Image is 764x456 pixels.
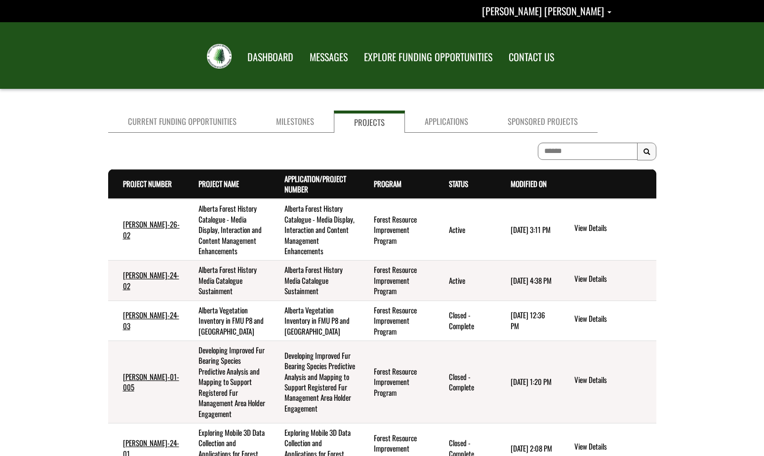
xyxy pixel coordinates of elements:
span: [PERSON_NAME] [PERSON_NAME] [482,3,604,18]
td: Forest Resource Improvement Program [359,199,434,261]
a: Program [374,178,402,189]
td: action menu [558,301,656,341]
td: Alberta Vegetation Inventory in FMU P8 and Chinchaga Wildland Provincial Park [184,301,270,341]
a: EXPLORE FUNDING OPPORTUNITIES [357,45,500,70]
td: action menu [558,341,656,423]
a: Status [449,178,468,189]
td: Forest Resource Improvement Program [359,341,434,423]
td: 5/14/2025 1:20 PM [496,341,559,423]
nav: Main Navigation [239,42,562,70]
input: To search on partial text, use the asterisk (*) wildcard character. [538,143,638,160]
time: [DATE] 3:11 PM [511,224,551,235]
td: Active [434,199,496,261]
a: DASHBOARD [240,45,301,70]
time: [DATE] 2:08 PM [511,443,552,454]
td: Alberta Forest History Catalogue - Media Display, Interaction and Content Management Enhancements [270,199,359,261]
a: View details [574,223,652,234]
time: [DATE] 1:20 PM [511,376,552,387]
td: 6/6/2025 4:38 PM [496,261,559,301]
td: Alberta Vegetation Inventory in FMU P8 and Chinchaga Wildland Provincial Park [270,301,359,341]
a: [PERSON_NAME]-24-02 [123,269,179,291]
td: FRIP-SILVA-01-005 [108,341,184,423]
td: 9/10/2025 12:36 PM [496,301,559,341]
td: Active [434,261,496,301]
button: Search Results [637,143,656,160]
td: action menu [558,261,656,301]
a: Modified On [511,178,547,189]
a: CONTACT US [501,45,562,70]
a: [PERSON_NAME]-26-02 [123,219,180,240]
img: FRIAA Submissions Portal [207,44,232,69]
td: Alberta Forest History Media Catalogue Sustainment [270,261,359,301]
a: Milestones [256,111,334,133]
td: Forest Resource Improvement Program [359,301,434,341]
td: Developing Improved Fur Bearing Species Predictive Analysis and Mapping to Support Registered Fur... [270,341,359,423]
a: View details [574,375,652,386]
a: [PERSON_NAME]-24-03 [123,309,179,331]
td: Closed - Complete [434,301,496,341]
td: Alberta Forest History Media Catalogue Sustainment [184,261,270,301]
a: Application/Project Number [284,173,346,194]
th: Actions [558,169,656,199]
a: View details [574,313,652,325]
a: Applications [405,111,488,133]
a: View details [574,441,652,453]
a: Project Number [123,178,172,189]
a: MESSAGES [302,45,355,70]
td: Closed - Complete [434,341,496,423]
time: [DATE] 4:38 PM [511,275,552,286]
td: Forest Resource Improvement Program [359,261,434,301]
a: Sponsored Projects [488,111,598,133]
td: 9/26/2025 3:11 PM [496,199,559,261]
td: Alberta Forest History Catalogue - Media Display, Interaction and Content Management Enhancements [184,199,270,261]
time: [DATE] 12:36 PM [511,309,545,331]
a: View details [574,273,652,285]
a: Wendy Amy [482,3,611,18]
a: Project Name [199,178,239,189]
td: action menu [558,199,656,261]
a: Current Funding Opportunities [108,111,256,133]
a: [PERSON_NAME]-01-005 [123,371,179,392]
td: Developing Improved Fur Bearing Species Predictive Analysis and Mapping to Support Registered Fur... [184,341,270,423]
td: FRIP-SILVA-26-02 [108,199,184,261]
a: Projects [334,111,405,133]
td: FRIP-SILVA-24-03 [108,301,184,341]
td: FRIP-SILVA-24-02 [108,261,184,301]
